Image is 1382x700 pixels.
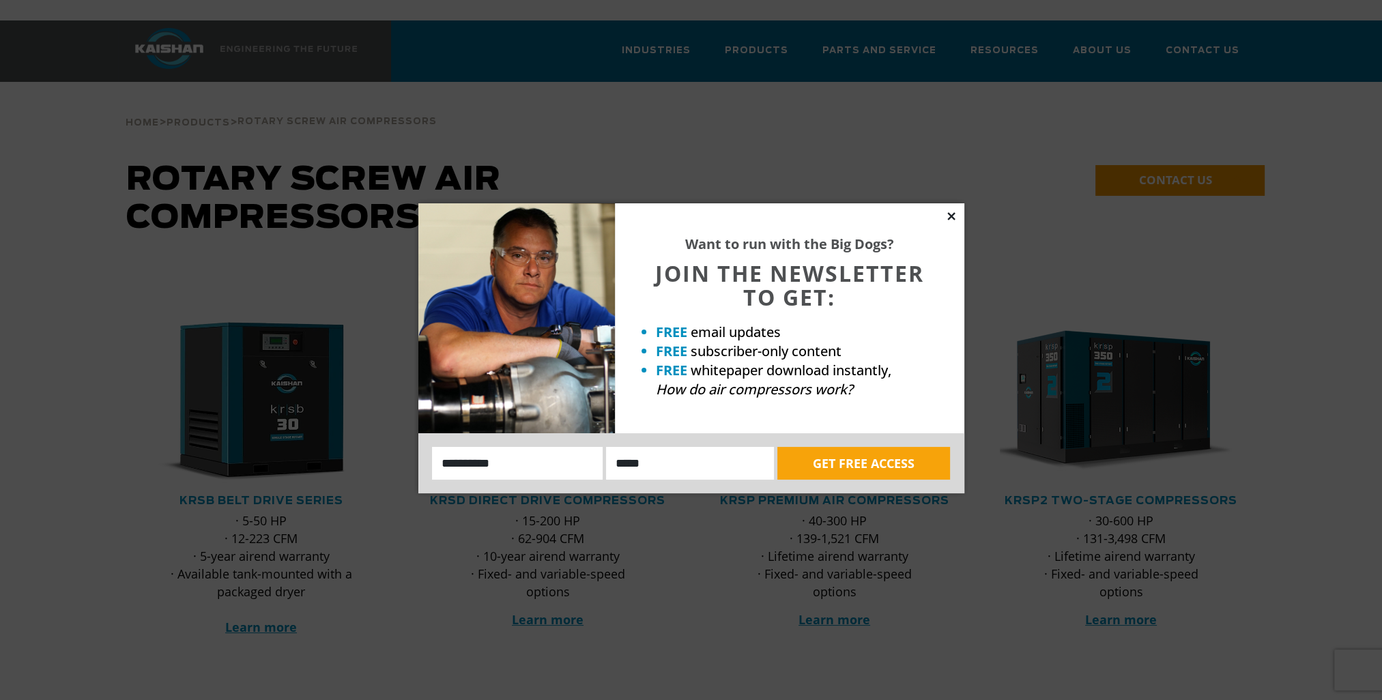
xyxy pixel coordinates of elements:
[656,342,687,360] strong: FREE
[656,380,853,398] em: How do air compressors work?
[685,235,894,253] strong: Want to run with the Big Dogs?
[606,447,774,480] input: Email
[777,447,950,480] button: GET FREE ACCESS
[691,361,891,379] span: whitepaper download instantly,
[656,323,687,341] strong: FREE
[691,342,841,360] span: subscriber-only content
[945,210,958,222] button: Close
[691,323,781,341] span: email updates
[656,361,687,379] strong: FREE
[432,447,603,480] input: Name:
[655,259,924,312] span: JOIN THE NEWSLETTER TO GET:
